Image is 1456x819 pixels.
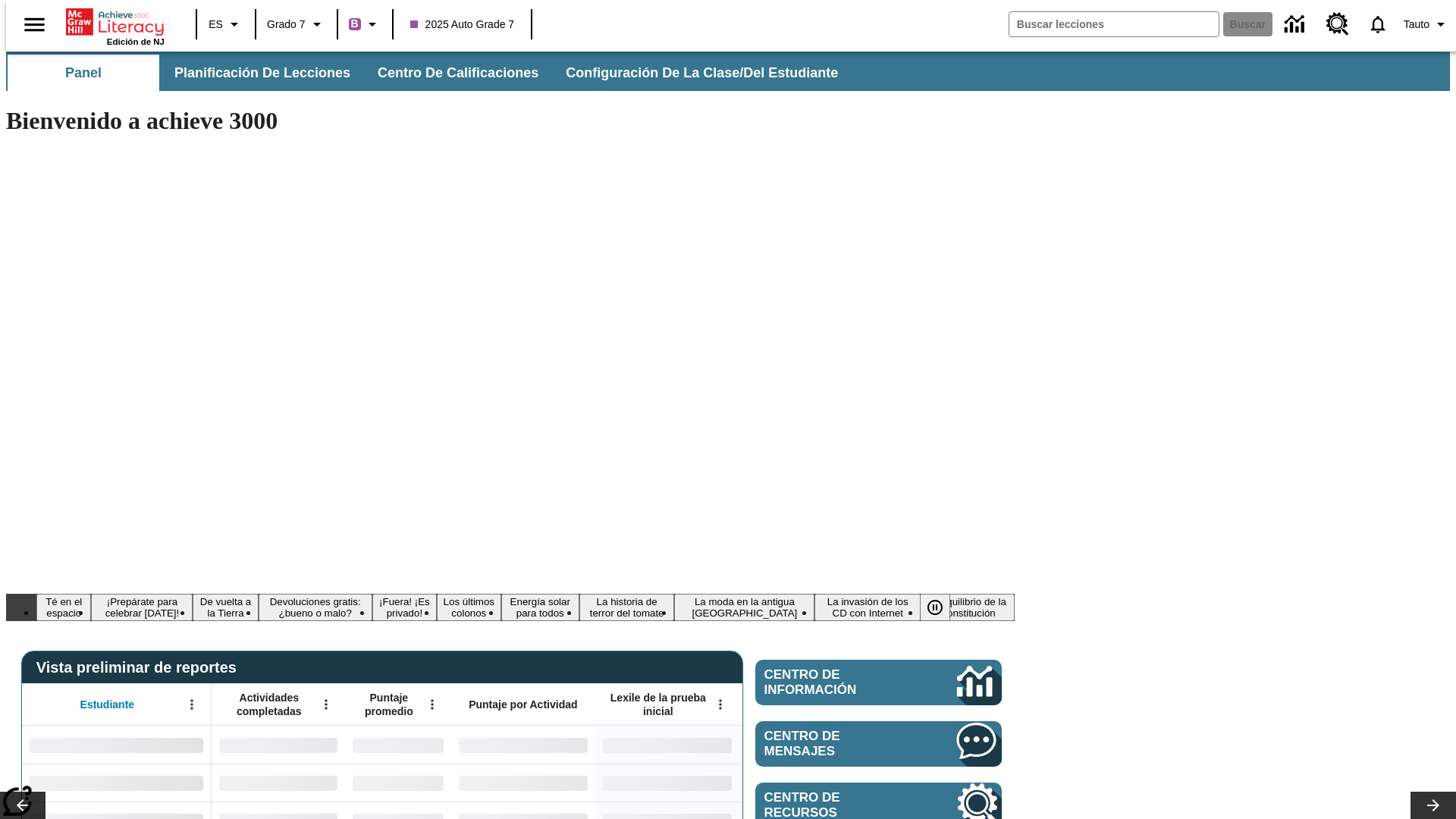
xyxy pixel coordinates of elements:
[921,594,1015,621] button: Diapositiva 11 El equilibrio de la Constitución
[267,17,306,33] span: Grado 7
[162,55,362,91] button: Planificación de lecciones
[1398,11,1456,38] button: Perfil/Configuración
[764,667,906,698] span: Centro de información
[8,55,159,91] button: Panel
[219,691,319,718] span: Actividades completadas
[814,594,921,621] button: Diapositiva 10 La invasión de los CD con Internet
[209,17,223,33] span: ES
[1358,5,1398,44] a: Notificaciones
[755,721,1002,767] a: Centro de mensajes
[315,693,337,716] button: Abrir menú
[501,594,579,621] button: Diapositiva 7 Energía solar para todos
[212,726,345,764] div: Sin datos,
[437,594,501,621] button: Diapositiva 6 Los últimos colonos
[469,698,577,711] span: Puntaje por Actividad
[755,660,1002,705] a: Centro de información
[212,764,345,802] div: Sin datos,
[6,55,852,91] div: Subbarra de navegación
[1317,4,1358,45] a: Centro de recursos, Se abrirá en una pestaña nueva.
[80,698,135,711] span: Estudiante
[202,11,250,38] button: Lenguaje: ES, Selecciona un idioma
[1009,12,1219,36] input: Buscar campo
[566,64,838,82] span: Configuración de la clase/del estudiante
[36,594,91,621] button: Diapositiva 1 Té en el espacio
[12,2,57,47] button: Abrir el menú lateral
[1410,792,1456,819] button: Carrusel de lecciones, seguir
[6,107,1015,135] h1: Bienvenido a achieve 3000
[554,55,850,91] button: Configuración de la clase/del estudiante
[378,64,538,82] span: Centro de calificaciones
[259,594,372,621] button: Diapositiva 4 Devoluciones gratis: ¿bueno o malo?
[174,64,350,82] span: Planificación de lecciones
[920,594,965,621] div: Pausar
[674,594,814,621] button: Diapositiva 9 La moda en la antigua Roma
[345,726,451,764] div: Sin datos,
[261,11,332,38] button: Grado: Grado 7, Elige un grado
[372,594,437,621] button: Diapositiva 5 ¡Fuera! ¡Es privado!
[345,764,451,802] div: Sin datos,
[353,691,425,718] span: Puntaje promedio
[180,693,203,716] button: Abrir menú
[193,594,258,621] button: Diapositiva 3 De vuelta a la Tierra
[343,11,388,38] button: Boost El color de la clase es morado/púrpura. Cambiar el color de la clase.
[764,729,912,759] span: Centro de mensajes
[6,52,1450,91] div: Subbarra de navegación
[91,594,193,621] button: Diapositiva 2 ¡Prepárate para celebrar Juneteenth!
[410,17,515,33] span: 2025 Auto Grade 7
[65,64,102,82] span: Panel
[920,594,950,621] button: Pausar
[366,55,551,91] button: Centro de calificaciones
[579,594,675,621] button: Diapositiva 8 La historia de terror del tomate
[603,691,714,718] span: Lexile de la prueba inicial
[709,693,732,716] button: Abrir menú
[421,693,444,716] button: Abrir menú
[36,659,244,676] span: Vista preliminar de reportes
[66,5,165,46] div: Portada
[1276,4,1317,45] a: Centro de información
[66,7,165,37] a: Portada
[351,14,359,33] span: B
[107,37,165,46] span: Edición de NJ
[1404,17,1429,33] span: Tauto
